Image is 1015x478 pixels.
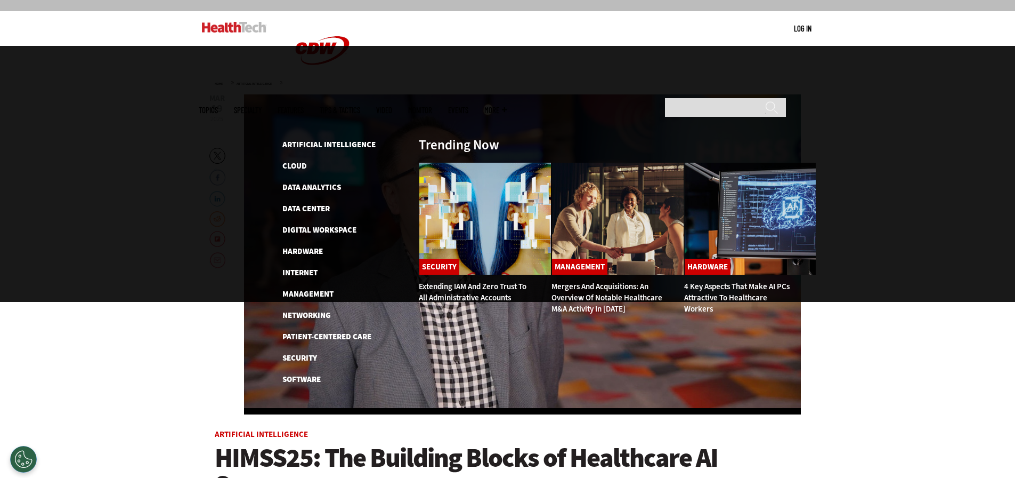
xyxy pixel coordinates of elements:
[684,281,790,314] a: 4 Key Aspects That Make AI PCs Attractive to Healthcare Workers
[282,161,307,171] a: Cloud
[282,331,371,342] a: Patient-Centered Care
[551,162,684,275] img: business leaders shake hands in conference room
[10,446,37,473] div: Cookies Settings
[10,446,37,473] button: Open Preferences
[202,22,266,33] img: Home
[684,162,817,275] img: Desktop monitor with brain AI concept
[282,225,356,235] a: Digital Workspace
[282,182,341,193] a: Data Analytics
[282,246,323,257] a: Hardware
[551,281,662,314] a: Mergers and Acquisitions: An Overview of Notable Healthcare M&A Activity in [DATE]
[282,11,362,90] img: Home
[685,259,730,275] a: Hardware
[552,259,607,275] a: Management
[419,259,459,275] a: Security
[282,289,334,299] a: Management
[282,139,376,150] a: Artificial Intelligence
[282,353,317,363] a: Security
[794,23,811,33] a: Log in
[282,203,330,214] a: Data Center
[419,138,499,152] h3: Trending Now
[215,429,308,440] a: Artificial Intelligence
[282,374,321,385] a: Software
[282,267,318,278] a: Internet
[794,23,811,34] div: User menu
[419,162,551,275] img: abstract image of woman with pixelated face
[282,310,331,321] a: Networking
[419,281,526,303] a: Extending IAM and Zero Trust to All Administrative Accounts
